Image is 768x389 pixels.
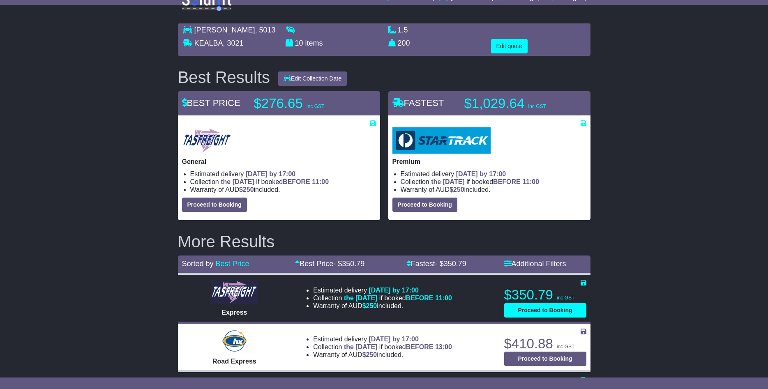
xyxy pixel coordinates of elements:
[211,280,258,304] img: Tasfreight: Express
[283,178,310,185] span: BEFORE
[190,178,376,186] li: Collection
[313,343,452,351] li: Collection
[313,294,452,302] li: Collection
[278,71,347,86] button: Edit Collection Date
[522,178,539,185] span: 11:00
[493,178,521,185] span: BEFORE
[557,295,574,301] span: inc GST
[221,178,254,185] span: the [DATE]
[254,95,357,112] p: $276.65
[406,343,434,350] span: BEFORE
[255,26,276,34] span: , 5013
[528,104,546,109] span: inc GST
[190,186,376,193] li: Warranty of AUD included.
[398,26,408,34] span: 1.5
[401,170,586,178] li: Estimated delivery
[221,309,247,316] span: Express
[333,260,364,268] span: - $
[406,295,434,302] span: BEFORE
[392,127,491,154] img: StarTrack: Premium
[313,286,452,294] li: Estimated delivery
[178,232,590,251] h2: More Results
[194,26,255,34] span: [PERSON_NAME]
[305,39,323,47] span: items
[431,178,464,185] span: the [DATE]
[456,170,506,177] span: [DATE] by 17:00
[444,260,466,268] span: 350.79
[174,68,274,86] div: Best Results
[504,303,586,318] button: Proceed to Booking
[344,343,377,350] span: the [DATE]
[366,351,377,358] span: 250
[342,260,364,268] span: 350.79
[295,39,303,47] span: 10
[369,336,419,343] span: [DATE] by 17:00
[401,178,586,186] li: Collection
[295,260,364,268] a: Best Price- $350.79
[435,343,452,350] span: 13:00
[435,295,452,302] span: 11:00
[464,95,567,112] p: $1,029.64
[392,158,586,166] p: Premium
[435,260,466,268] span: - $
[182,127,232,154] img: Tasfreight: General
[190,170,376,178] li: Estimated delivery
[392,98,444,108] span: FASTEST
[212,358,256,365] span: Road Express
[182,158,376,166] p: General
[369,287,419,294] span: [DATE] by 17:00
[406,260,466,268] a: Fastest- $350.79
[431,178,539,185] span: if booked
[313,351,452,359] li: Warranty of AUD included.
[221,178,329,185] span: if booked
[182,260,214,268] span: Sorted by
[307,104,324,109] span: inc GST
[223,39,244,47] span: , 3021
[216,260,249,268] a: Best Price
[344,295,377,302] span: the [DATE]
[491,39,528,53] button: Edit quote
[313,302,452,310] li: Warranty of AUD included.
[313,335,452,343] li: Estimated delivery
[453,186,464,193] span: 250
[504,352,586,366] button: Proceed to Booking
[504,287,586,303] p: $350.79
[362,351,377,358] span: $
[182,98,240,108] span: BEST PRICE
[239,186,254,193] span: $
[398,39,410,47] span: 200
[344,343,452,350] span: if booked
[344,295,452,302] span: if booked
[366,302,377,309] span: 250
[312,178,329,185] span: 11:00
[401,186,586,193] li: Warranty of AUD included.
[557,344,574,350] span: inc GST
[392,198,457,212] button: Proceed to Booking
[362,302,377,309] span: $
[450,186,464,193] span: $
[504,336,586,352] p: $410.88
[243,186,254,193] span: 250
[182,198,247,212] button: Proceed to Booking
[246,170,296,177] span: [DATE] by 17:00
[194,39,223,47] span: KEALBA
[221,329,248,353] img: Hunter Express: Road Express
[504,260,566,268] a: Additional Filters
